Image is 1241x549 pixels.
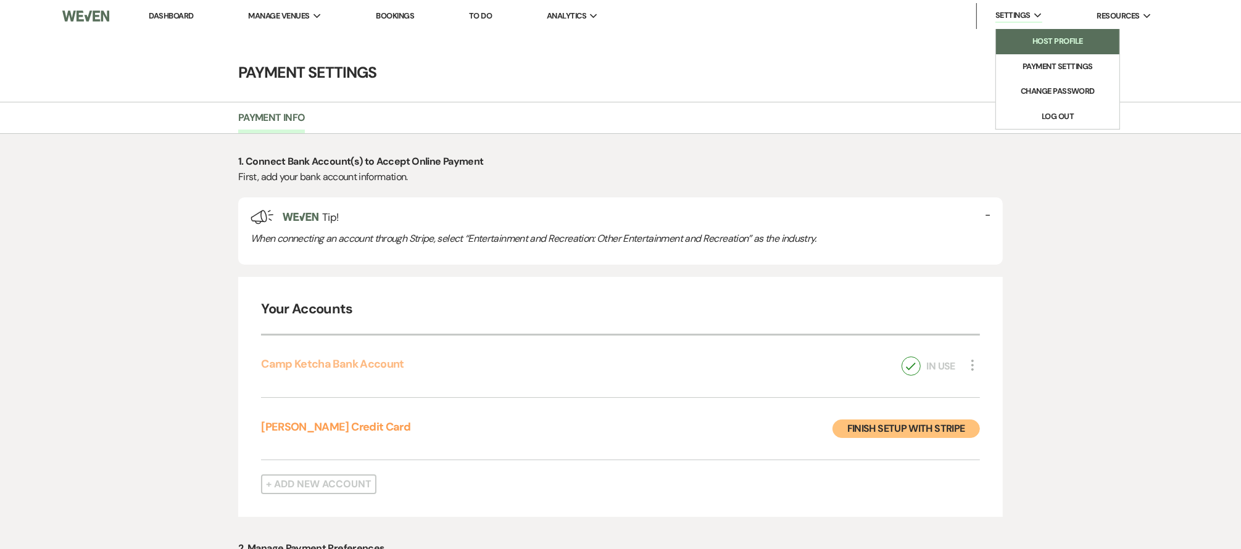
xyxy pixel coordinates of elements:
[469,10,492,21] a: To Do
[985,210,990,220] button: -
[996,104,1119,129] a: Log Out
[261,357,404,371] a: Camp Ketcha Bank Account
[283,213,318,221] img: weven-logo-green.svg
[261,300,980,319] h4: Your Accounts
[62,3,110,29] img: Weven Logo
[547,10,586,22] span: Analytics
[261,474,376,494] button: + Add New Account
[238,197,1003,265] div: Tip!
[251,210,274,225] img: loud-speaker-illustration.svg
[996,79,1119,104] a: Change Password
[1002,60,1113,73] li: Payment Settings
[238,110,305,133] a: Payment Info
[149,10,193,21] a: Dashboard
[238,169,1003,185] p: First, add your bank account information.
[902,357,955,376] div: In Use
[238,154,1003,170] p: 1. Connect Bank Account(s) to Accept Online Payment
[248,10,309,22] span: Manage Venues
[996,29,1119,54] a: Host Profile
[996,54,1119,79] a: Payment Settings
[1002,85,1113,97] li: Change Password
[1002,35,1113,47] li: Host Profile
[251,225,990,252] div: When connecting an account through Stripe, select “Entertainment and Recreation: Other Entertainm...
[176,62,1065,83] h4: Payment Settings
[832,419,980,438] button: Finish Setup with Stripe
[1097,10,1140,22] span: Resources
[376,10,414,21] a: Bookings
[261,419,410,434] a: [PERSON_NAME] Credit Card
[995,9,1031,22] span: Settings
